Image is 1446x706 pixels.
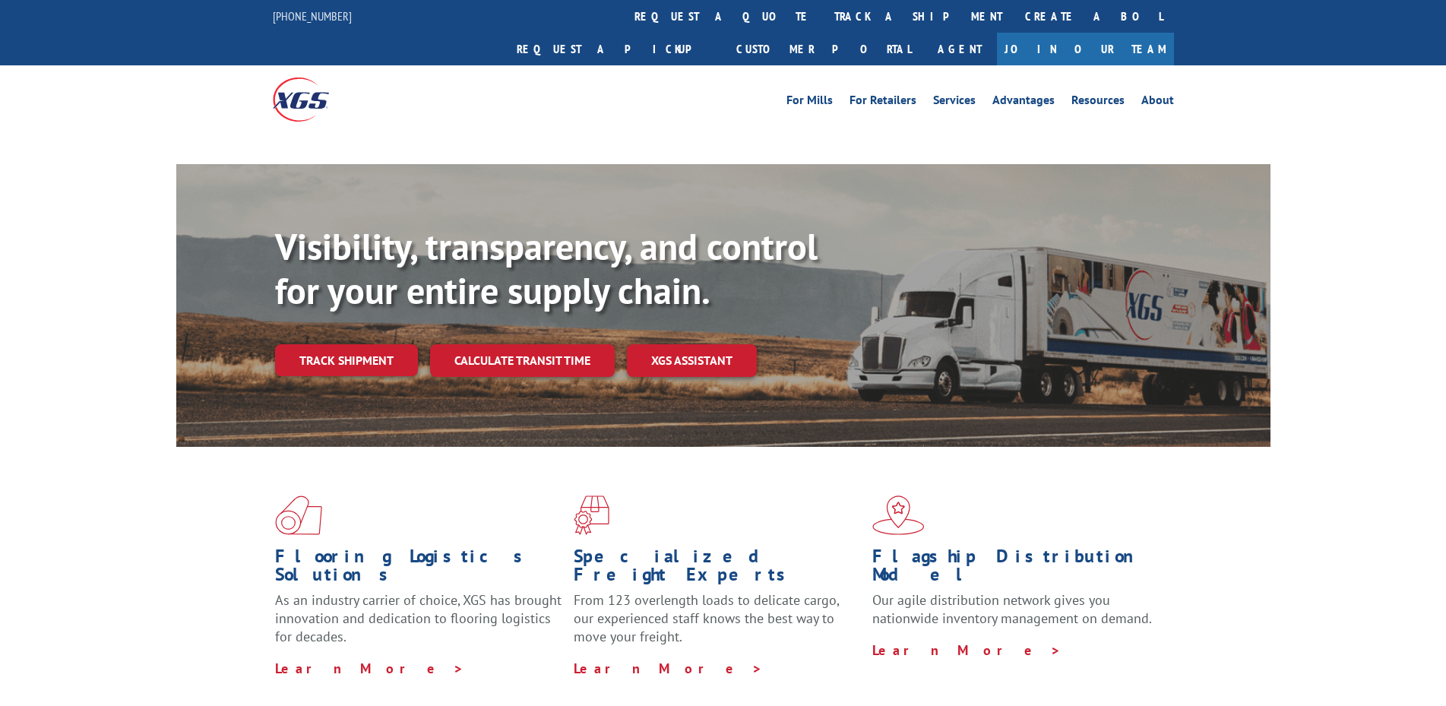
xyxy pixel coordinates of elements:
[275,495,322,535] img: xgs-icon-total-supply-chain-intelligence-red
[1071,94,1125,111] a: Resources
[275,591,562,645] span: As an industry carrier of choice, XGS has brought innovation and dedication to flooring logistics...
[850,94,916,111] a: For Retailers
[574,591,861,659] p: From 123 overlength loads to delicate cargo, our experienced staff knows the best way to move you...
[1141,94,1174,111] a: About
[872,591,1152,627] span: Our agile distribution network gives you nationwide inventory management on demand.
[505,33,725,65] a: Request a pickup
[574,547,861,591] h1: Specialized Freight Experts
[627,344,757,377] a: XGS ASSISTANT
[872,547,1160,591] h1: Flagship Distribution Model
[574,495,609,535] img: xgs-icon-focused-on-flooring-red
[275,344,418,376] a: Track shipment
[922,33,997,65] a: Agent
[273,8,352,24] a: [PHONE_NUMBER]
[997,33,1174,65] a: Join Our Team
[933,94,976,111] a: Services
[275,223,818,314] b: Visibility, transparency, and control for your entire supply chain.
[786,94,833,111] a: For Mills
[992,94,1055,111] a: Advantages
[275,547,562,591] h1: Flooring Logistics Solutions
[872,641,1062,659] a: Learn More >
[725,33,922,65] a: Customer Portal
[275,660,464,677] a: Learn More >
[430,344,615,377] a: Calculate transit time
[872,495,925,535] img: xgs-icon-flagship-distribution-model-red
[574,660,763,677] a: Learn More >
